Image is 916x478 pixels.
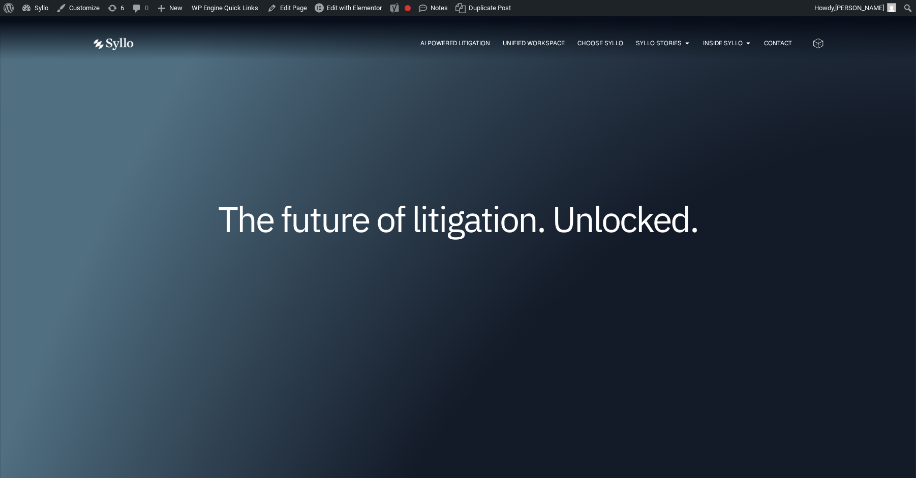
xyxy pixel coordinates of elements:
img: white logo [92,38,134,50]
a: Unified Workspace [503,39,565,48]
div: Menu Toggle [154,39,792,48]
nav: Menu [154,39,792,48]
h1: The future of litigation. Unlocked. [153,202,763,236]
a: AI Powered Litigation [420,39,490,48]
a: Contact [764,39,792,48]
span: [PERSON_NAME] [835,4,884,12]
span: Edit with Elementor [327,4,382,12]
a: Inside Syllo [703,39,743,48]
a: Syllo Stories [636,39,682,48]
a: Choose Syllo [577,39,623,48]
div: Focus keyphrase not set [405,5,411,11]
